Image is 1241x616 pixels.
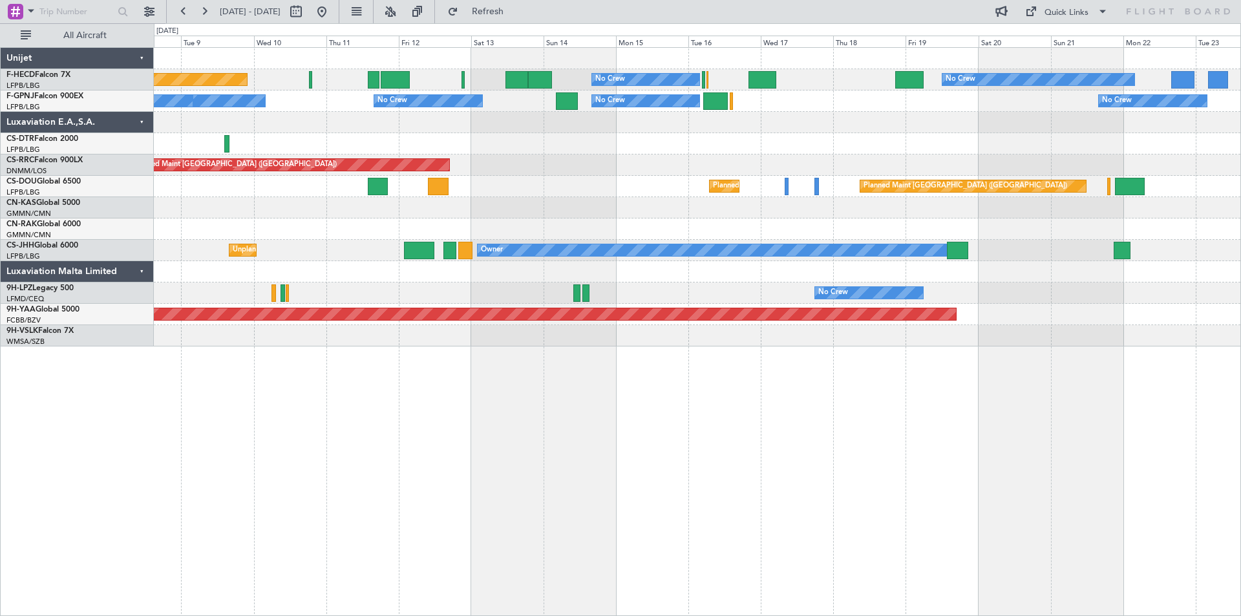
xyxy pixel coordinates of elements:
div: Sun 21 [1051,36,1123,47]
div: Mon 22 [1123,36,1196,47]
div: Wed 10 [254,36,326,47]
a: WMSA/SZB [6,337,45,346]
a: LFPB/LBG [6,251,40,261]
a: 9H-YAAGlobal 5000 [6,306,80,313]
div: Fri 12 [399,36,471,47]
a: LFPB/LBG [6,145,40,154]
a: CN-RAKGlobal 6000 [6,220,81,228]
div: No Crew [818,283,848,303]
span: CS-DOU [6,178,37,186]
span: CS-JHH [6,242,34,250]
a: F-HECDFalcon 7X [6,71,70,79]
span: CN-KAS [6,199,36,207]
a: LFPB/LBG [6,81,40,90]
div: No Crew [1102,91,1132,111]
div: Tue 9 [181,36,253,47]
a: DNMM/LOS [6,166,47,176]
div: No Crew [377,91,407,111]
div: Sat 20 [979,36,1051,47]
div: Planned Maint [GEOGRAPHIC_DATA] ([GEOGRAPHIC_DATA]) [713,176,917,196]
span: CN-RAK [6,220,37,228]
a: CS-RRCFalcon 900LX [6,156,83,164]
div: Planned Maint [GEOGRAPHIC_DATA] ([GEOGRAPHIC_DATA]) [864,176,1067,196]
span: CS-RRC [6,156,34,164]
button: All Aircraft [14,25,140,46]
div: No Crew [595,70,625,89]
div: Planned Maint [GEOGRAPHIC_DATA] ([GEOGRAPHIC_DATA]) [133,155,337,175]
span: F-GPNJ [6,92,34,100]
div: Tue 16 [688,36,761,47]
a: GMMN/CMN [6,230,51,240]
a: CS-JHHGlobal 6000 [6,242,78,250]
a: CS-DOUGlobal 6500 [6,178,81,186]
span: 9H-LPZ [6,284,32,292]
button: Refresh [441,1,519,22]
span: CS-DTR [6,135,34,143]
div: No Crew [595,91,625,111]
a: GMMN/CMN [6,209,51,218]
a: 9H-VSLKFalcon 7X [6,327,74,335]
a: F-GPNJFalcon 900EX [6,92,83,100]
div: [DATE] [156,26,178,37]
a: LFPB/LBG [6,187,40,197]
div: Thu 18 [833,36,906,47]
div: Owner [481,240,503,260]
a: LFPB/LBG [6,102,40,112]
div: No Crew [946,70,975,89]
span: F-HECD [6,71,35,79]
button: Quick Links [1019,1,1114,22]
div: Mon 15 [616,36,688,47]
a: 9H-LPZLegacy 500 [6,284,74,292]
input: Trip Number [39,2,114,21]
a: LFMD/CEQ [6,294,44,304]
span: Refresh [461,7,515,16]
div: Thu 11 [326,36,399,47]
div: Fri 19 [906,36,978,47]
div: Sun 14 [544,36,616,47]
span: [DATE] - [DATE] [220,6,281,17]
div: Quick Links [1045,6,1088,19]
a: CN-KASGlobal 5000 [6,199,80,207]
div: Sat 13 [471,36,544,47]
a: CS-DTRFalcon 2000 [6,135,78,143]
span: 9H-YAA [6,306,36,313]
span: All Aircraft [34,31,136,40]
span: 9H-VSLK [6,327,38,335]
a: FCBB/BZV [6,315,41,325]
div: Unplanned Maint [GEOGRAPHIC_DATA] ([GEOGRAPHIC_DATA] Intl) [233,240,458,260]
div: Wed 17 [761,36,833,47]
